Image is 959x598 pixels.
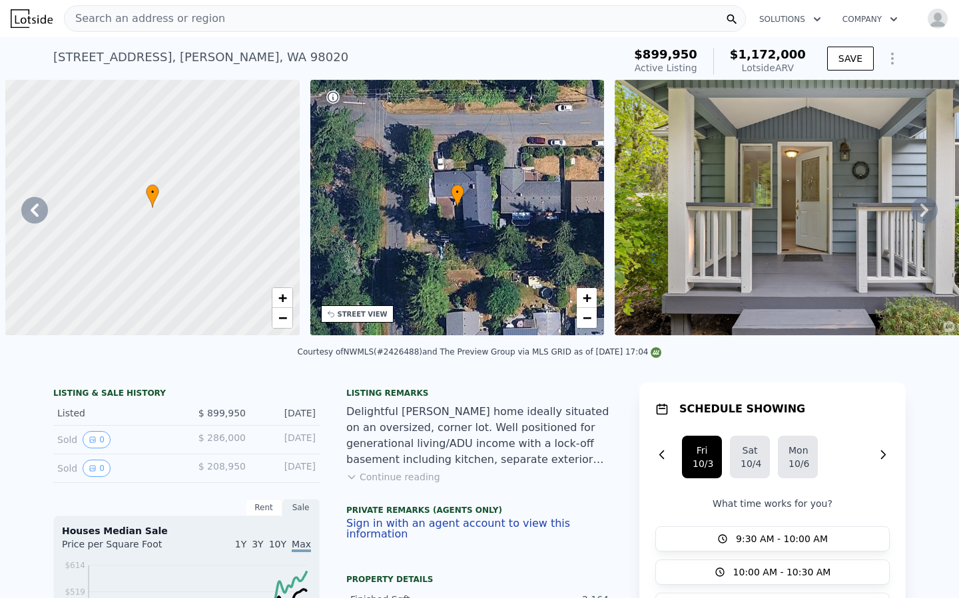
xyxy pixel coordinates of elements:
div: 10/4 [741,457,759,470]
button: 10:00 AM - 10:30 AM [655,559,890,585]
div: Mon [789,444,807,457]
button: View historical data [83,460,111,477]
div: [DATE] [256,406,316,420]
a: Zoom out [577,308,597,328]
span: Search an address or region [65,11,225,27]
span: + [278,289,286,306]
span: 10:00 AM - 10:30 AM [733,565,831,579]
button: Show Options [879,45,906,72]
img: NWMLS Logo [651,347,661,358]
div: Courtesy of NWMLS (#2426488) and The Preview Group via MLS GRID as of [DATE] 17:04 [298,347,662,357]
tspan: $614 [65,561,85,570]
span: • [451,186,464,198]
span: Active Listing [635,63,697,73]
button: Sign in with an agent account to view this information [346,518,613,539]
div: Delightful [PERSON_NAME] home ideally situated on an oversized, corner lot. Well positioned for g... [346,404,613,468]
div: Sat [741,444,759,457]
div: [DATE] [256,460,316,477]
span: Max [292,539,311,552]
div: 10/6 [789,457,807,470]
a: Zoom in [272,288,292,308]
div: Rent [245,499,282,516]
div: Sold [57,460,176,477]
span: 1Y [235,539,246,549]
div: LISTING & SALE HISTORY [53,388,320,401]
span: + [583,289,591,306]
span: − [278,309,286,326]
div: Price per Square Foot [62,537,186,559]
div: • [451,184,464,208]
div: Property details [346,574,613,585]
div: Listed [57,406,176,420]
a: Zoom out [272,308,292,328]
div: Houses Median Sale [62,524,311,537]
div: Fri [693,444,711,457]
tspan: $519 [65,587,85,597]
p: What time works for you? [655,497,890,510]
button: SAVE [827,47,874,71]
div: • [146,184,159,208]
button: Fri10/3 [682,436,722,478]
div: [DATE] [256,431,316,448]
img: avatar [927,8,948,29]
div: Sale [282,499,320,516]
div: Sold [57,431,176,448]
span: 10Y [269,539,286,549]
span: $899,950 [634,47,697,61]
span: $1,172,000 [730,47,806,61]
span: • [146,186,159,198]
a: Zoom in [577,288,597,308]
span: − [583,309,591,326]
button: Continue reading [346,470,440,484]
span: $ 899,950 [198,408,246,418]
div: 10/3 [693,457,711,470]
div: Private Remarks (Agents Only) [346,505,613,518]
button: 9:30 AM - 10:00 AM [655,526,890,551]
button: View historical data [83,431,111,448]
span: 9:30 AM - 10:00 AM [736,532,828,545]
img: Lotside [11,9,53,28]
span: $ 208,950 [198,461,246,472]
div: Listing remarks [346,388,613,398]
div: Lotside ARV [730,61,806,75]
button: Company [832,7,908,31]
button: Mon10/6 [778,436,818,478]
button: Sat10/4 [730,436,770,478]
span: $ 286,000 [198,432,246,443]
h1: SCHEDULE SHOWING [679,401,805,417]
span: 3Y [252,539,263,549]
div: STREET VIEW [338,309,388,319]
div: [STREET_ADDRESS] , [PERSON_NAME] , WA 98020 [53,48,348,67]
button: Solutions [749,7,832,31]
